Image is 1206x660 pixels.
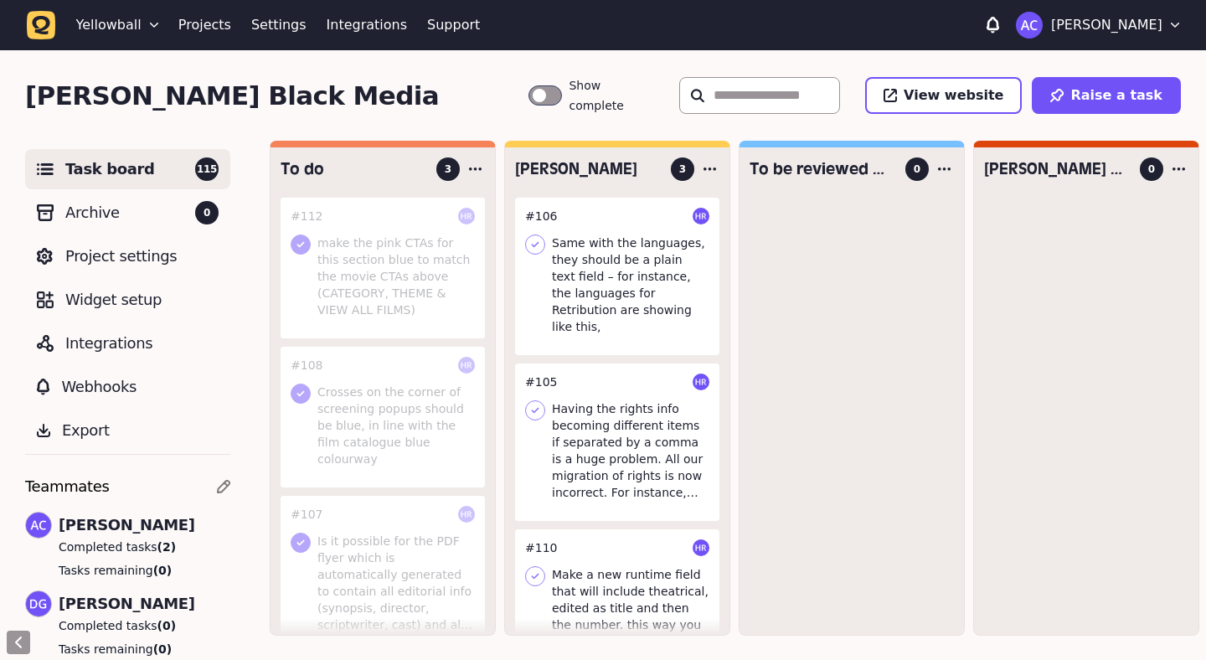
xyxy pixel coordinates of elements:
a: Support [427,17,480,34]
img: Harry Robinson [458,208,475,224]
span: Widget setup [65,288,219,312]
span: (0) [157,619,177,632]
button: Project settings [25,236,230,276]
button: Webhooks [25,367,230,407]
span: [PERSON_NAME] [59,592,230,616]
span: Project settings [65,245,219,268]
h4: To do [281,157,425,181]
button: Tasks remaining(0) [25,562,230,579]
button: View website [865,77,1022,114]
span: Task board [65,157,195,181]
button: Export [25,410,230,451]
span: 0 [1148,162,1155,177]
span: Raise a task [1070,89,1162,102]
button: [PERSON_NAME] [1016,12,1179,39]
span: Show complete [569,75,654,116]
button: Widget setup [25,280,230,320]
img: David Groombridge [26,591,51,616]
button: Completed tasks(2) [25,539,217,555]
img: Harry Robinson [693,208,709,224]
img: Harry Robinson [693,539,709,556]
span: Archive [65,201,195,224]
span: (2) [157,540,177,554]
img: Ameet Chohan [1016,12,1043,39]
h2: Penny Black Media [25,75,528,116]
span: 3 [679,162,686,177]
span: 0 [914,162,920,177]
span: (0) [153,564,173,577]
span: Integrations [65,332,219,355]
img: Ameet Chohan [26,513,51,538]
button: Tasks remaining(0) [25,641,230,657]
span: (0) [153,642,173,656]
span: [PERSON_NAME] [59,513,230,537]
a: Projects [178,10,231,40]
h4: Ameet / Dan [984,157,1128,181]
button: Task board115 [25,149,230,189]
img: Harry Robinson [458,357,475,374]
p: [PERSON_NAME] [1051,17,1162,34]
button: Archive0 [25,193,230,233]
span: Webhooks [61,375,219,399]
button: Raise a task [1032,77,1181,114]
h4: Harry [515,157,659,181]
img: Harry Robinson [458,506,475,523]
button: Completed tasks(0) [25,617,217,634]
h4: To be reviewed by Yellowball [750,157,894,181]
span: Teammates [25,475,109,498]
span: 0 [195,201,219,224]
span: 3 [445,162,451,177]
a: Settings [251,10,307,40]
span: Export [62,419,219,442]
a: Integrations [327,10,408,40]
span: Yellowball [76,17,142,34]
img: Harry Robinson [693,374,709,390]
span: View website [904,89,1003,102]
span: 115 [195,157,219,181]
button: Integrations [25,323,230,364]
button: Yellowball [27,10,168,40]
iframe: LiveChat chat widget [1127,581,1198,652]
